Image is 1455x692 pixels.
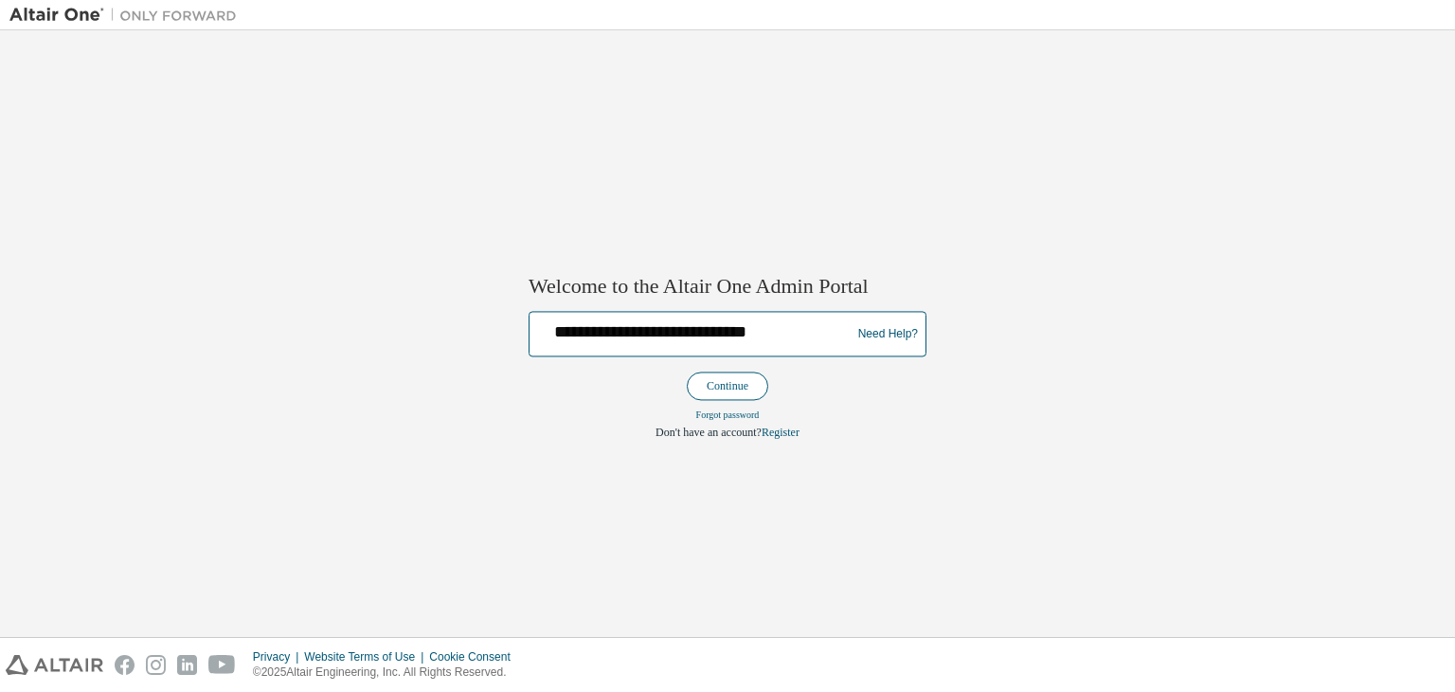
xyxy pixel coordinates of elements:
img: altair_logo.svg [6,655,103,675]
div: Website Terms of Use [304,649,429,665]
img: facebook.svg [115,655,135,675]
img: youtube.svg [208,655,236,675]
a: Forgot password [696,410,760,421]
span: Don't have an account? [656,427,762,440]
div: Privacy [253,649,304,665]
h2: Welcome to the Altair One Admin Portal [529,273,926,300]
a: Register [762,427,799,440]
a: Need Help? [858,334,918,335]
div: Cookie Consent [429,649,521,665]
img: linkedin.svg [177,655,197,675]
button: Continue [687,373,768,401]
img: Altair One [9,6,246,25]
p: © 2025 Altair Engineering, Inc. All Rights Reserved. [253,665,522,681]
img: instagram.svg [146,655,166,675]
